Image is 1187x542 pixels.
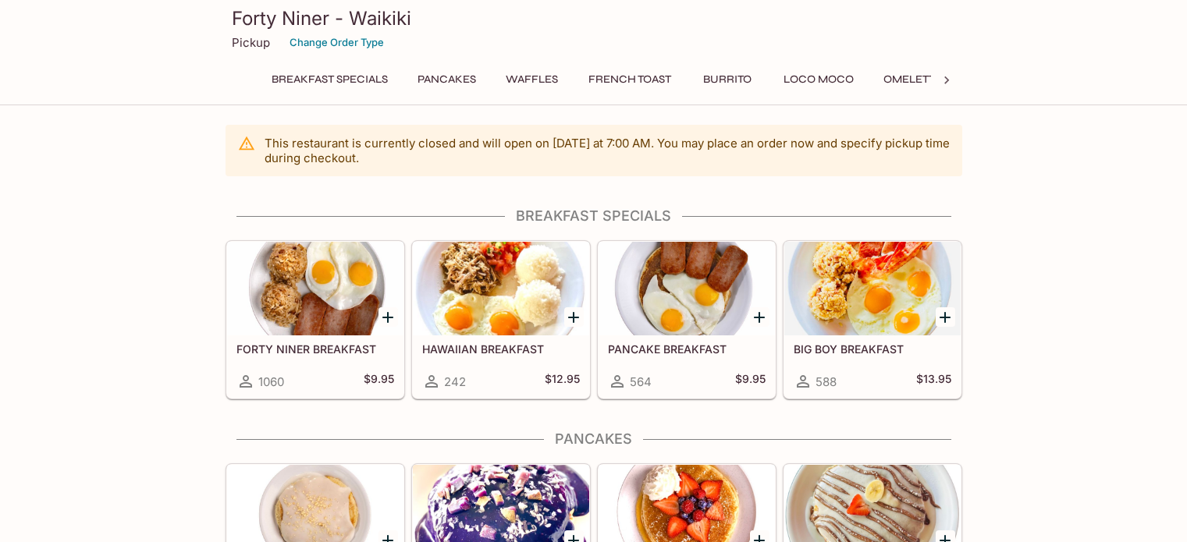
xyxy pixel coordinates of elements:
h5: FORTY NINER BREAKFAST [236,342,394,356]
button: Loco Moco [775,69,862,90]
p: This restaurant is currently closed and will open on [DATE] at 7:00 AM . You may place an order n... [265,136,950,165]
button: Add FORTY NINER BREAKFAST [378,307,398,327]
a: BIG BOY BREAKFAST588$13.95 [784,241,961,399]
h3: Forty Niner - Waikiki [232,6,956,30]
span: 564 [630,374,652,389]
h5: BIG BOY BREAKFAST [794,342,951,356]
div: BIG BOY BREAKFAST [784,242,961,335]
span: 242 [444,374,466,389]
button: French Toast [580,69,680,90]
a: FORTY NINER BREAKFAST1060$9.95 [226,241,404,399]
h4: Breakfast Specials [226,207,962,225]
button: Burrito [692,69,762,90]
button: Omelettes [875,69,957,90]
button: Add PANCAKE BREAKFAST [750,307,769,327]
span: 1060 [258,374,284,389]
h5: PANCAKE BREAKFAST [608,342,766,356]
button: Change Order Type [283,30,391,55]
a: HAWAIIAN BREAKFAST242$12.95 [412,241,590,399]
h5: HAWAIIAN BREAKFAST [422,342,580,356]
div: HAWAIIAN BREAKFAST [413,242,589,335]
h5: $13.95 [916,372,951,391]
div: FORTY NINER BREAKFAST [227,242,403,335]
button: Waffles [497,69,567,90]
button: Add HAWAIIAN BREAKFAST [564,307,584,327]
h5: $12.95 [545,372,580,391]
span: 588 [816,374,837,389]
p: Pickup [232,35,270,50]
a: PANCAKE BREAKFAST564$9.95 [598,241,776,399]
h5: $9.95 [735,372,766,391]
button: Pancakes [409,69,485,90]
h5: $9.95 [364,372,394,391]
div: PANCAKE BREAKFAST [599,242,775,335]
button: Breakfast Specials [263,69,396,90]
h4: Pancakes [226,430,962,448]
button: Add BIG BOY BREAKFAST [936,307,955,327]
